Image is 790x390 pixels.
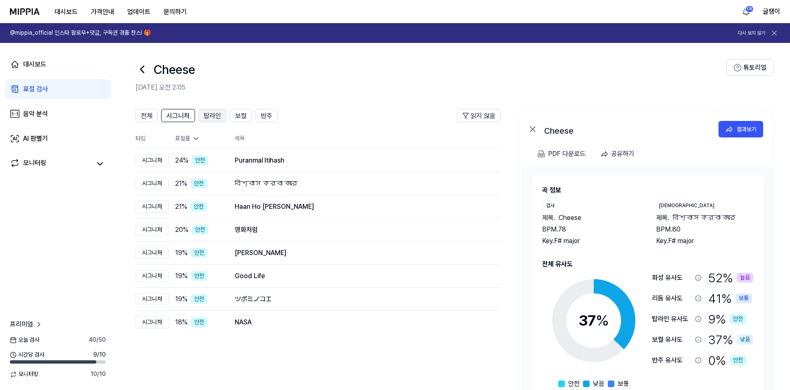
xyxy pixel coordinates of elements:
div: 표절률 [175,135,221,143]
div: Good Life [235,271,488,281]
button: 결과보기 [719,121,763,137]
div: 영화처럼 [235,225,488,235]
div: 보통 [735,293,752,303]
span: 낮음 [593,379,604,389]
div: 낮음 [737,335,753,345]
span: 오늘 검사 [10,336,39,344]
div: 37 [578,310,609,332]
span: 21 % [175,202,187,212]
button: 알림175 [740,5,753,18]
h1: Cheese [154,61,195,78]
div: 37 % [708,331,753,348]
div: 안전 [190,179,207,189]
a: 문의하기 [157,4,193,20]
span: 읽지 않음 [471,111,495,121]
div: 모니터링 [23,158,46,170]
div: Key. F# major [656,236,754,246]
div: [PERSON_NAME] [235,248,488,258]
div: 표절 검사 [23,84,48,94]
th: 제목 [235,129,501,149]
span: 21 % [175,179,187,189]
img: logo [10,8,40,15]
div: 시그니처 [136,224,169,236]
div: 시그니처 [136,270,169,282]
div: 보컬 유사도 [652,335,692,345]
div: PDF 다운로드 [548,149,585,159]
span: বিশ্বাস করবা কারে [673,213,735,223]
div: 시그니처 [136,201,169,213]
div: বিশ্বাস করবা কারে [235,179,488,189]
div: 41 % [708,290,752,307]
a: AI 판별기 [5,129,111,149]
div: 화성 유사도 [652,273,692,283]
span: 안전 [568,379,580,389]
div: Cheese [544,124,709,134]
button: 보컬 [230,109,252,122]
a: 업데이트 [121,0,157,23]
div: 시그니처 [136,316,169,329]
div: 안전 [191,317,207,327]
div: ツボミノコエ [235,294,488,304]
div: BPM. 78 [542,225,640,234]
button: 공유하기 [597,146,641,162]
a: 대시보드 [5,54,111,74]
th: 타입 [136,129,169,149]
div: 공유하기 [611,149,634,159]
span: 보통 [618,379,629,389]
span: 반주 [261,111,272,121]
div: 175 [745,6,754,12]
div: Key. F# major [542,236,640,246]
div: 안전 [192,225,208,235]
a: 음악 분석 [5,104,111,124]
span: 보컬 [235,111,247,121]
button: PDF 다운로드 [536,146,587,162]
div: 시그니처 [136,293,169,305]
button: 대시보드 [48,4,84,20]
div: 리듬 유사도 [652,293,692,303]
h1: @mippia_official 인스타 팔로우+댓글, 구독권 경품 찬스! 🎁 [10,29,151,37]
div: 검사 [542,202,559,210]
div: NASA [235,317,488,327]
a: 표절 검사 [5,79,111,99]
span: Cheese [559,213,581,223]
span: 24 % [175,156,188,165]
span: 시간당 검사 [10,351,44,359]
div: 안전 [192,156,208,165]
span: 전체 [141,111,152,121]
button: 읽지 않음 [457,109,501,122]
div: Puranmal Itihash [235,156,488,165]
span: 19 % [175,248,188,258]
button: 탑라인 [198,109,226,122]
span: 18 % [175,317,188,327]
img: PDF Download [538,150,545,158]
div: 0 % [708,352,746,369]
span: 10 / 10 [90,370,106,378]
div: 안전 [191,271,207,281]
div: 시그니처 [136,247,169,259]
div: 음악 분석 [23,109,48,119]
button: 다시 보지 않기 [738,30,765,37]
div: 안전 [730,355,746,365]
span: 20 % [175,225,188,235]
div: AI 판별기 [23,134,48,144]
button: 업데이트 [121,4,157,20]
div: 결과보기 [737,125,757,134]
div: BPM. 80 [656,225,754,234]
div: 9 % [708,310,746,328]
h2: 곡 정보 [542,185,753,195]
a: 프리미엄 [10,319,43,329]
h2: 전체 유사도 [542,259,753,269]
span: 19 % [175,294,188,304]
span: 제목 . [542,213,555,223]
button: 시그니처 [161,109,195,122]
span: 제목 . [656,213,669,223]
div: 안전 [190,202,207,212]
span: 시그니처 [167,111,190,121]
span: % [596,312,609,329]
button: 반주 [255,109,278,122]
div: 반주 유사도 [652,355,692,365]
div: 탑라인 유사도 [652,314,692,324]
div: 52 % [708,269,753,286]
